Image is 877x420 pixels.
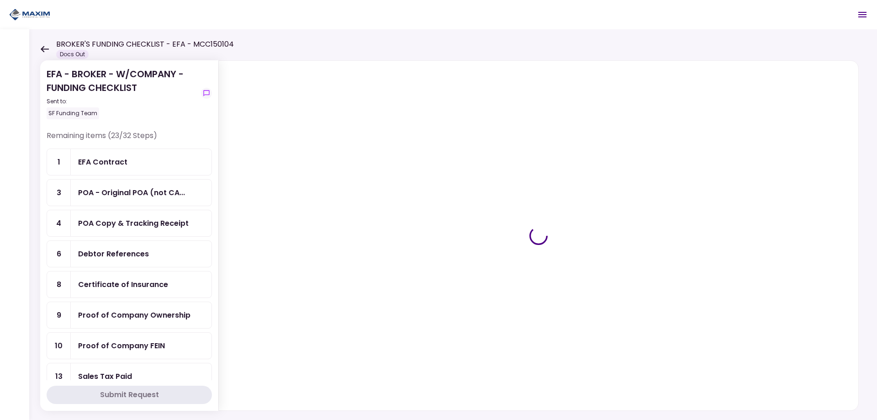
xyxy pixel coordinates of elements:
div: 6 [47,241,71,267]
button: Open menu [851,4,873,26]
a: 4POA Copy & Tracking Receipt [47,210,212,237]
a: 9Proof of Company Ownership [47,302,212,329]
a: 8Certificate of Insurance [47,271,212,298]
a: 10Proof of Company FEIN [47,332,212,359]
div: SF Funding Team [47,107,99,119]
a: 13Sales Tax Paid [47,363,212,390]
div: Debtor References [78,248,149,260]
div: 3 [47,180,71,206]
div: Sales Tax Paid [78,371,132,382]
div: Docs Out [56,50,89,59]
button: show-messages [201,88,212,99]
div: 4 [47,210,71,236]
div: 8 [47,271,71,298]
h1: BROKER'S FUNDING CHECKLIST - EFA - MCC150104 [56,39,234,50]
div: Proof of Company FEIN [78,340,165,351]
div: 13 [47,363,71,389]
a: 1EFA Contract [47,149,212,175]
div: EFA Contract [78,156,127,168]
div: POA Copy & Tracking Receipt [78,218,189,229]
div: 10 [47,333,71,359]
div: Remaining items (23/32 Steps) [47,130,212,149]
div: 9 [47,302,71,328]
img: Partner icon [9,8,50,21]
a: 6Debtor References [47,240,212,267]
div: Proof of Company Ownership [78,309,190,321]
div: Sent to: [47,97,197,106]
a: 3POA - Original POA (not CA or GA) (Received in house) [47,179,212,206]
div: 1 [47,149,71,175]
div: POA - Original POA (not CA or GA) (Received in house) [78,187,185,198]
div: Certificate of Insurance [78,279,168,290]
div: EFA - BROKER - W/COMPANY - FUNDING CHECKLIST [47,67,197,119]
div: Submit Request [100,389,159,400]
button: Submit Request [47,386,212,404]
